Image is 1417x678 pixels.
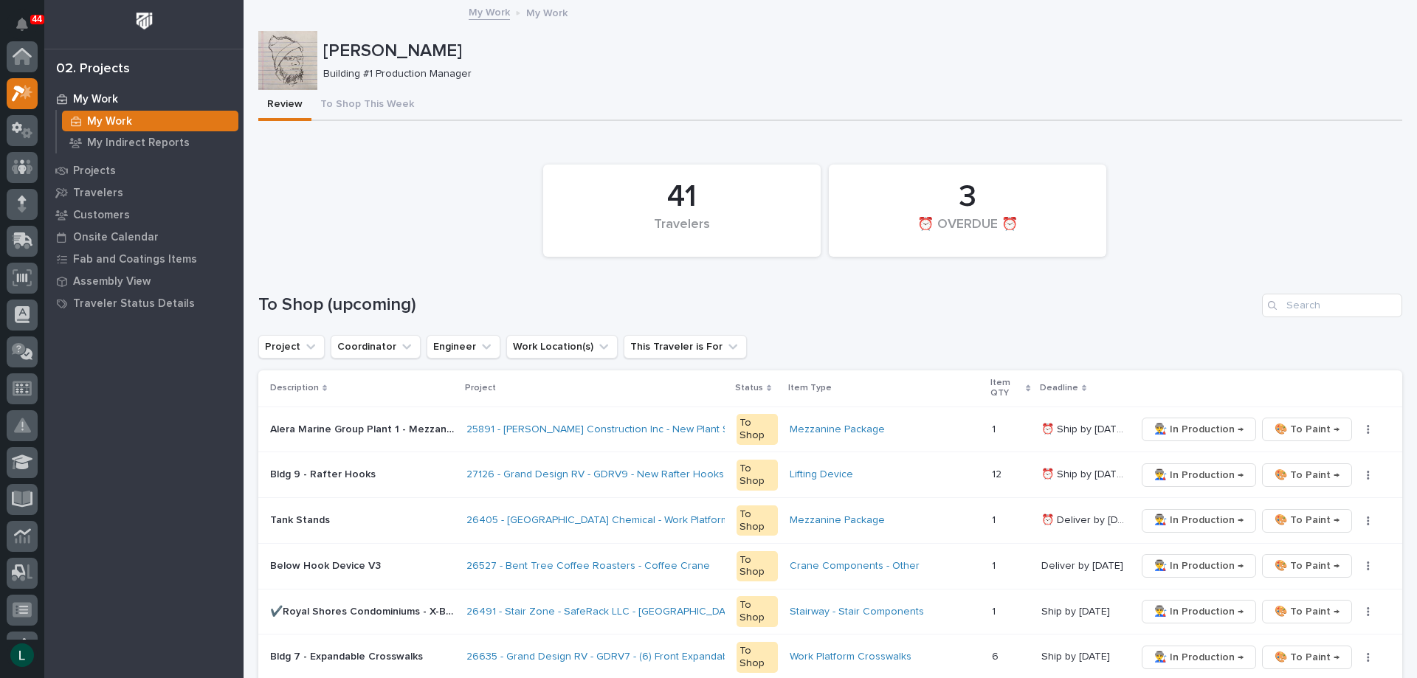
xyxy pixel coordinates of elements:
p: Item Type [788,380,832,396]
a: Projects [44,159,244,181]
span: 👨‍🏭 In Production → [1154,466,1244,484]
p: Onsite Calendar [73,231,159,244]
span: 🎨 To Paint → [1275,603,1340,620]
a: Customers [44,204,244,226]
p: Assembly View [73,275,151,288]
a: Assembly View [44,270,244,292]
a: Crane Components - Other [790,560,920,573]
p: My Indirect Reports [87,136,190,150]
div: Notifications44 [18,18,38,41]
button: 👨‍🏭 In Production → [1142,509,1256,533]
div: To Shop [737,551,777,582]
span: 👨‍🏭 In Production → [1154,603,1244,620]
img: Workspace Logo [131,7,158,35]
span: 👨‍🏭 In Production → [1154,421,1244,438]
p: Alera Marine Group Plant 1 - Mezzanine #5 [270,421,458,436]
div: 3 [854,179,1081,215]
p: Deadline [1040,380,1078,396]
a: Onsite Calendar [44,226,244,248]
button: 👨‍🏭 In Production → [1142,646,1256,669]
p: 1 [992,421,999,436]
button: 🎨 To Paint → [1262,463,1352,487]
h1: To Shop (upcoming) [258,294,1256,316]
a: Mezzanine Package [790,423,885,436]
button: Review [258,90,311,121]
button: 🎨 To Paint → [1262,418,1352,441]
button: Work Location(s) [506,335,618,359]
p: My Work [526,4,568,20]
p: Deliver by [DATE] [1041,557,1126,573]
a: 26527 - Bent Tree Coffee Roasters - Coffee Crane [466,560,710,573]
a: Mezzanine Package [790,514,885,527]
span: 👨‍🏭 In Production → [1154,511,1244,529]
div: To Shop [737,460,777,491]
span: 🎨 To Paint → [1275,648,1340,666]
p: 6 [992,648,1001,663]
a: 26635 - Grand Design RV - GDRV7 - (6) Front Expandable Crosswalks [466,651,794,663]
p: Ship by [DATE] [1041,603,1113,618]
p: 44 [32,14,42,24]
span: 🎨 To Paint → [1275,466,1340,484]
a: My Work [57,111,244,131]
p: Bldg 9 - Rafter Hooks [270,466,379,481]
a: Travelers [44,181,244,204]
p: Travelers [73,187,123,200]
button: 👨‍🏭 In Production → [1142,554,1256,578]
p: [PERSON_NAME] [323,41,1396,62]
p: Projects [73,165,116,178]
a: My Indirect Reports [57,132,244,153]
tr: Below Hook Device V3Below Hook Device V3 26527 - Bent Tree Coffee Roasters - Coffee Crane To Shop... [258,543,1402,589]
span: 🎨 To Paint → [1275,511,1340,529]
p: Bldg 7 - Expandable Crosswalks [270,648,426,663]
p: ⏰ Ship by [DATE] [1041,466,1128,481]
p: 12 [992,466,1004,481]
a: Stairway - Stair Components [790,606,924,618]
button: Project [258,335,325,359]
button: 👨‍🏭 In Production → [1142,418,1256,441]
a: Lifting Device [790,468,853,481]
button: users-avatar [7,640,38,671]
a: My Work [469,3,510,20]
p: 1 [992,511,999,527]
a: 25891 - [PERSON_NAME] Construction Inc - New Plant Setup - Mezzanine Project [466,423,847,436]
span: 👨‍🏭 In Production → [1154,648,1244,666]
p: Customers [73,209,130,222]
button: 🎨 To Paint → [1262,554,1352,578]
tr: Bldg 9 - Rafter HooksBldg 9 - Rafter Hooks 27126 - Grand Design RV - GDRV9 - New Rafter Hooks (12... [258,452,1402,498]
span: 🎨 To Paint → [1275,421,1340,438]
button: 👨‍🏭 In Production → [1142,463,1256,487]
tr: ✔️Royal Shores Condominiums - X-Bracing✔️Royal Shores Condominiums - X-Bracing 26491 - Stair Zone... [258,589,1402,634]
p: Building #1 Production Manager [323,68,1390,80]
button: To Shop This Week [311,90,423,121]
button: This Traveler is For [624,335,747,359]
tr: Alera Marine Group Plant 1 - Mezzanine #5Alera Marine Group Plant 1 - Mezzanine #5 25891 - [PERSO... [258,407,1402,452]
a: 26491 - Stair Zone - SafeRack LLC - [GEOGRAPHIC_DATA] Condominiums [466,606,813,618]
div: 41 [568,179,796,215]
a: Work Platform Crosswalks [790,651,911,663]
p: Status [735,380,763,396]
p: Item QTY [990,375,1023,402]
a: 26405 - [GEOGRAPHIC_DATA] Chemical - Work Platform [466,514,729,527]
p: Description [270,380,319,396]
a: My Work [44,88,244,110]
p: Project [465,380,496,396]
p: 1 [992,557,999,573]
button: 👨‍🏭 In Production → [1142,600,1256,623]
button: Coordinator [331,335,421,359]
div: Travelers [568,217,796,248]
a: Traveler Status Details [44,292,244,314]
a: 27126 - Grand Design RV - GDRV9 - New Rafter Hooks (12) [466,468,742,481]
input: Search [1262,294,1402,317]
div: 02. Projects [56,61,130,77]
p: ⏰ Deliver by 9/29/25 [1041,511,1128,527]
p: Traveler Status Details [73,297,195,311]
p: ⏰ Ship by [DATE] [1041,421,1128,436]
span: 👨‍🏭 In Production → [1154,557,1244,575]
div: To Shop [737,642,777,673]
p: Fab and Coatings Items [73,253,197,266]
p: Below Hook Device V3 [270,557,384,573]
p: My Work [87,115,132,128]
tr: Tank StandsTank Stands 26405 - [GEOGRAPHIC_DATA] Chemical - Work Platform To ShopMezzanine Packag... [258,498,1402,544]
div: To Shop [737,414,777,445]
